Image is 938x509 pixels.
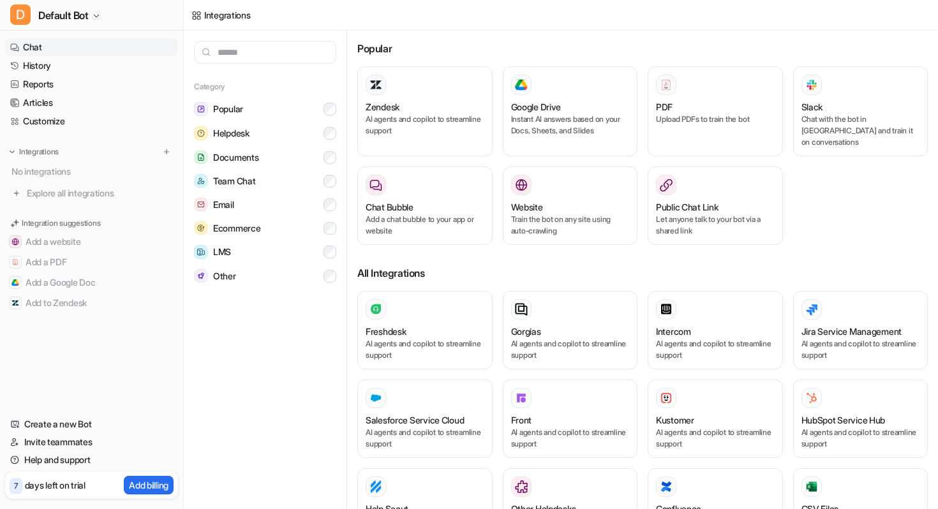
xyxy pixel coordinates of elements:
[194,102,208,116] img: Popular
[801,413,886,427] h3: HubSpot Service Hub
[503,66,638,156] button: Google DriveGoogle DriveInstant AI answers based on your Docs, Sheets, and Slides
[515,392,528,404] img: Front
[366,114,484,136] p: AI agents and copilot to streamline support
[357,291,493,369] button: FreshdeskAI agents and copilot to streamline support
[8,161,178,182] div: No integrations
[194,264,336,288] button: OtherOther
[129,478,168,492] p: Add billing
[10,187,23,200] img: explore all integrations
[5,252,178,272] button: Add a PDFAdd a PDF
[511,325,541,338] h3: Gorgias
[366,427,484,450] p: AI agents and copilot to streamline support
[656,338,775,361] p: AI agents and copilot to streamline support
[194,121,336,145] button: HelpdeskHelpdesk
[357,66,493,156] button: ZendeskAI agents and copilot to streamline support
[656,413,694,427] h3: Kustomer
[660,392,673,404] img: Kustomer
[656,325,691,338] h3: Intercom
[213,103,243,115] span: Popular
[191,8,251,22] a: Integrations
[194,82,336,92] h5: Category
[194,240,336,264] button: LMSLMS
[213,175,255,188] span: Team Chat
[194,174,208,188] img: Team Chat
[515,179,528,191] img: Website
[801,114,920,148] p: Chat with the bot in [GEOGRAPHIC_DATA] and train it on conversations
[503,166,638,245] button: WebsiteWebsiteTrain the bot on any site using auto-crawling
[801,338,920,361] p: AI agents and copilot to streamline support
[5,145,63,158] button: Integrations
[194,169,336,193] button: Team ChatTeam Chat
[511,427,630,450] p: AI agents and copilot to streamline support
[194,269,208,283] img: Other
[19,147,59,157] p: Integrations
[5,451,178,469] a: Help and support
[366,214,484,237] p: Add a chat bubble to your app or website
[357,265,928,281] h3: All Integrations
[793,380,928,458] button: HubSpot Service HubHubSpot Service HubAI agents and copilot to streamline support
[213,198,234,211] span: Email
[213,127,249,140] span: Helpdesk
[511,100,562,114] h3: Google Drive
[357,41,928,56] h3: Popular
[648,166,783,245] button: Public Chat LinkLet anyone talk to your bot via a shared link
[511,214,630,237] p: Train the bot on any site using auto-crawling
[656,114,775,125] p: Upload PDFs to train the bot
[194,97,336,121] button: PopularPopular
[38,6,89,24] span: Default Bot
[204,8,251,22] div: Integrations
[5,57,178,75] a: History
[5,272,178,293] button: Add a Google DocAdd a Google Doc
[124,476,174,494] button: Add billing
[793,66,928,156] button: SlackSlackChat with the bot in [GEOGRAPHIC_DATA] and train it on conversations
[656,200,718,214] h3: Public Chat Link
[656,427,775,450] p: AI agents and copilot to streamline support
[656,100,673,114] h3: PDF
[357,166,493,245] button: Chat BubbleAdd a chat bubble to your app or website
[194,198,208,211] img: Email
[8,147,17,156] img: expand menu
[801,100,823,114] h3: Slack
[5,293,178,313] button: Add to ZendeskAdd to Zendesk
[801,427,920,450] p: AI agents and copilot to streamline support
[213,270,236,283] span: Other
[213,151,258,164] span: Documents
[660,480,673,493] img: Confluence
[369,480,382,493] img: Help Scout
[194,221,208,235] img: Ecommerce
[366,100,399,114] h3: Zendesk
[511,413,532,427] h3: Front
[10,4,31,25] span: D
[503,291,638,369] button: GorgiasAI agents and copilot to streamline support
[194,151,208,164] img: Documents
[511,338,630,361] p: AI agents and copilot to streamline support
[5,415,178,433] a: Create a new Bot
[5,112,178,130] a: Customize
[213,246,231,258] span: LMS
[5,75,178,93] a: Reports
[793,291,928,369] button: Jira Service ManagementAI agents and copilot to streamline support
[369,392,382,404] img: Salesforce Service Cloud
[366,325,406,338] h3: Freshdesk
[511,114,630,136] p: Instant AI answers based on your Docs, Sheets, and Slides
[14,480,18,492] p: 7
[648,66,783,156] button: PDFPDFUpload PDFs to train the bot
[5,232,178,252] button: Add a websiteAdd a website
[366,200,413,214] h3: Chat Bubble
[5,38,178,56] a: Chat
[805,392,818,404] img: HubSpot Service Hub
[11,238,19,246] img: Add a website
[648,380,783,458] button: KustomerKustomerAI agents and copilot to streamline support
[194,193,336,216] button: EmailEmail
[656,214,775,237] p: Let anyone talk to your bot via a shared link
[27,183,173,203] span: Explore all integrations
[805,480,818,493] img: CSV Files
[366,413,464,427] h3: Salesforce Service Cloud
[162,147,171,156] img: menu_add.svg
[357,380,493,458] button: Salesforce Service Cloud Salesforce Service CloudAI agents and copilot to streamline support
[11,279,19,286] img: Add a Google Doc
[11,299,19,307] img: Add to Zendesk
[213,222,260,235] span: Ecommerce
[515,480,528,493] img: Other Helpdesks
[11,258,19,266] img: Add a PDF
